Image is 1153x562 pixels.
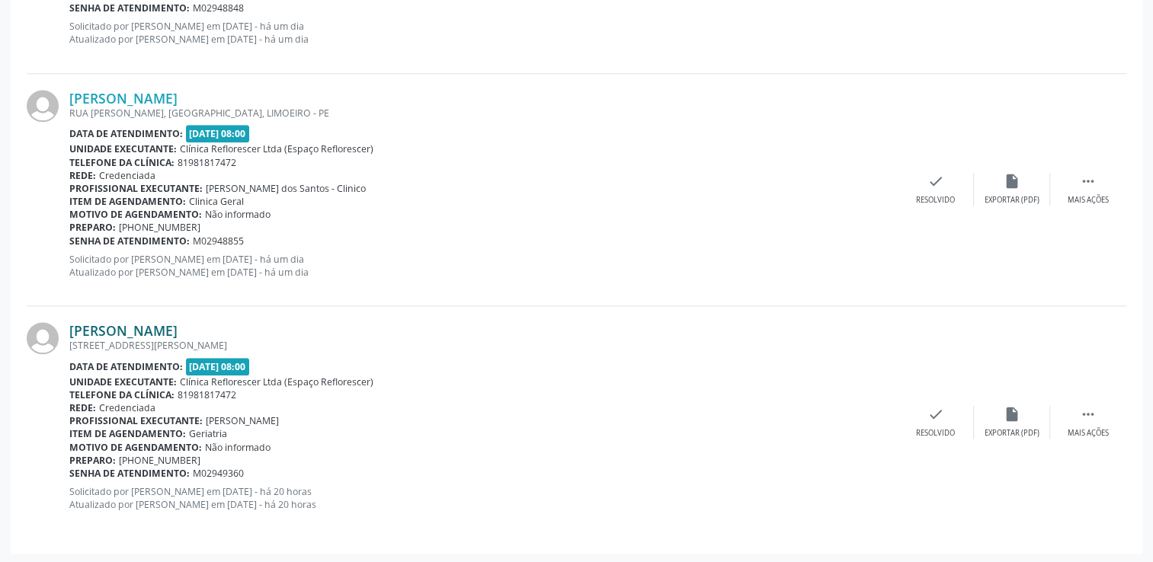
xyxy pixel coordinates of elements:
[69,221,116,234] b: Preparo:
[69,169,96,182] b: Rede:
[927,173,944,190] i: check
[69,208,202,221] b: Motivo de agendamento:
[1080,406,1097,423] i: 
[916,195,955,206] div: Resolvido
[69,20,898,46] p: Solicitado por [PERSON_NAME] em [DATE] - há um dia Atualizado por [PERSON_NAME] em [DATE] - há um...
[99,169,155,182] span: Credenciada
[69,360,183,373] b: Data de atendimento:
[69,322,178,339] a: [PERSON_NAME]
[69,401,96,414] b: Rede:
[69,441,202,454] b: Motivo de agendamento:
[69,142,177,155] b: Unidade executante:
[193,467,244,480] span: M02949360
[206,414,279,427] span: [PERSON_NAME]
[69,467,190,480] b: Senha de atendimento:
[69,375,177,388] b: Unidade executante:
[69,253,898,279] p: Solicitado por [PERSON_NAME] em [DATE] - há um dia Atualizado por [PERSON_NAME] em [DATE] - há um...
[180,375,373,388] span: Clínica Reflorescer Ltda (Espaço Reflorescer)
[69,2,190,14] b: Senha de atendimento:
[206,182,366,195] span: [PERSON_NAME] dos Santos - Clinico
[186,125,250,142] span: [DATE] 08:00
[178,156,236,169] span: 81981817472
[69,454,116,467] b: Preparo:
[119,221,200,234] span: [PHONE_NUMBER]
[27,322,59,354] img: img
[69,388,175,401] b: Telefone da clínica:
[985,195,1039,206] div: Exportar (PDF)
[69,235,190,247] b: Senha de atendimento:
[927,406,944,423] i: check
[69,107,898,120] div: RUA [PERSON_NAME], [GEOGRAPHIC_DATA], LIMOEIRO - PE
[916,428,955,439] div: Resolvido
[119,454,200,467] span: [PHONE_NUMBER]
[69,90,178,107] a: [PERSON_NAME]
[69,339,898,352] div: [STREET_ADDRESS][PERSON_NAME]
[985,428,1039,439] div: Exportar (PDF)
[180,142,373,155] span: Clínica Reflorescer Ltda (Espaço Reflorescer)
[69,485,898,511] p: Solicitado por [PERSON_NAME] em [DATE] - há 20 horas Atualizado por [PERSON_NAME] em [DATE] - há ...
[69,427,186,440] b: Item de agendamento:
[1080,173,1097,190] i: 
[69,414,203,427] b: Profissional executante:
[27,90,59,122] img: img
[1004,173,1020,190] i: insert_drive_file
[69,182,203,195] b: Profissional executante:
[1068,195,1109,206] div: Mais ações
[1004,406,1020,423] i: insert_drive_file
[189,195,244,208] span: Clinica Geral
[205,441,271,454] span: Não informado
[205,208,271,221] span: Não informado
[69,195,186,208] b: Item de agendamento:
[99,401,155,414] span: Credenciada
[69,127,183,140] b: Data de atendimento:
[193,235,244,247] span: M02948855
[69,156,175,169] b: Telefone da clínica:
[1068,428,1109,439] div: Mais ações
[193,2,244,14] span: M02948848
[178,388,236,401] span: 81981817472
[189,427,227,440] span: Geriatria
[186,358,250,375] span: [DATE] 08:00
